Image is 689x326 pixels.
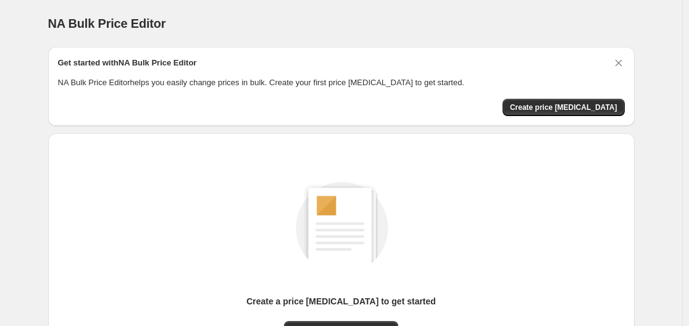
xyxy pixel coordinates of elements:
button: Create price change job [503,99,625,116]
p: Create a price [MEDICAL_DATA] to get started [246,295,436,307]
span: NA Bulk Price Editor [48,17,166,30]
span: Create price [MEDICAL_DATA] [510,102,617,112]
p: NA Bulk Price Editor helps you easily change prices in bulk. Create your first price [MEDICAL_DAT... [58,77,625,89]
h2: Get started with NA Bulk Price Editor [58,57,197,69]
button: Dismiss card [612,57,625,69]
